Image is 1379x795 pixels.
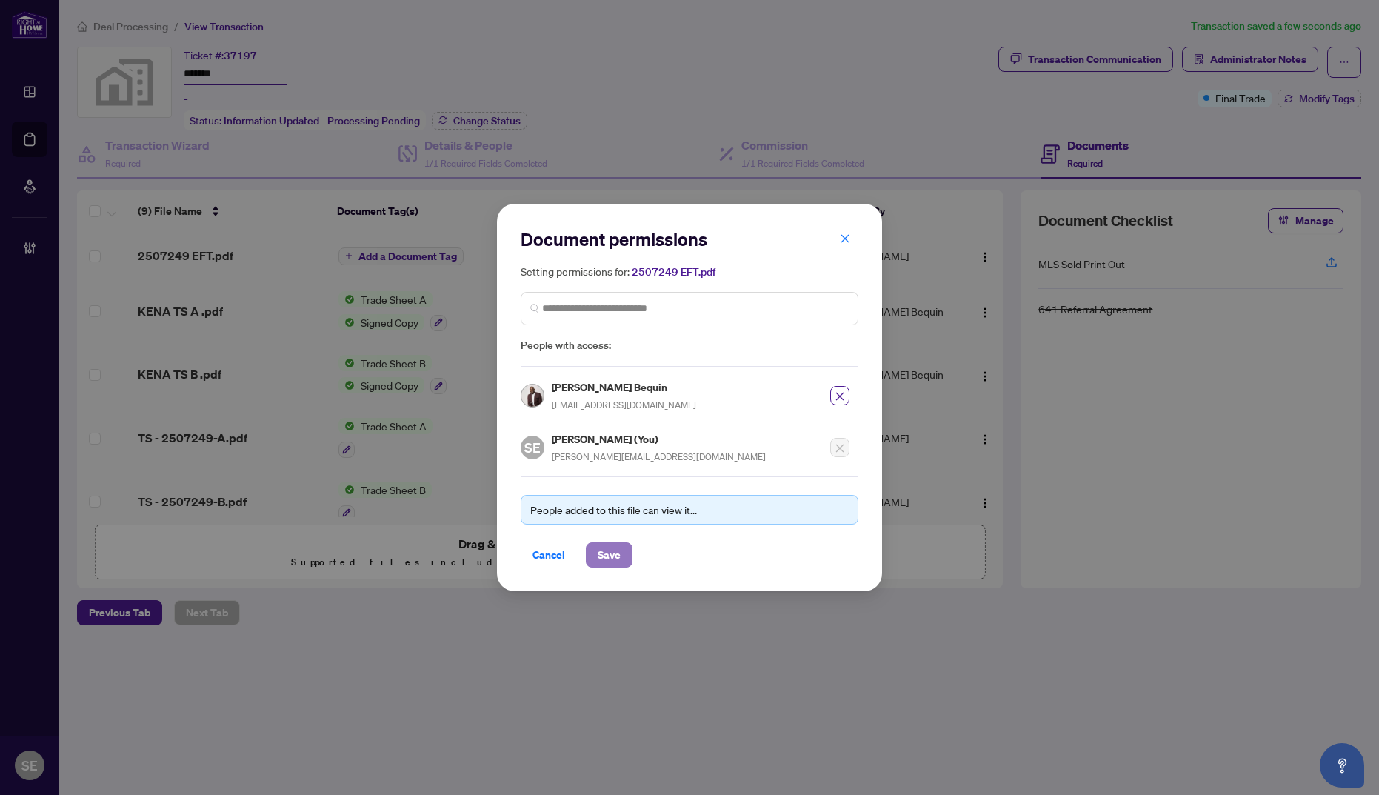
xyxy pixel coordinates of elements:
[632,265,715,279] span: 2507249 EFT.pdf
[598,543,621,567] span: Save
[524,437,541,458] span: SE
[532,543,565,567] span: Cancel
[530,304,539,313] img: search_icon
[552,379,696,396] h5: [PERSON_NAME] Bequin
[586,542,632,568] button: Save
[521,227,858,251] h2: Document permissions
[521,542,577,568] button: Cancel
[521,385,544,407] img: Profile Icon
[552,430,766,448] h5: [PERSON_NAME] (You)
[1320,743,1364,788] button: Open asap
[530,502,849,518] div: People added to this file can view it...
[521,263,858,280] h5: Setting permissions for:
[552,451,766,462] span: [PERSON_NAME][EMAIL_ADDRESS][DOMAIN_NAME]
[835,391,845,402] span: close
[552,399,696,410] span: [EMAIL_ADDRESS][DOMAIN_NAME]
[840,233,850,244] span: close
[521,337,858,354] span: People with access:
